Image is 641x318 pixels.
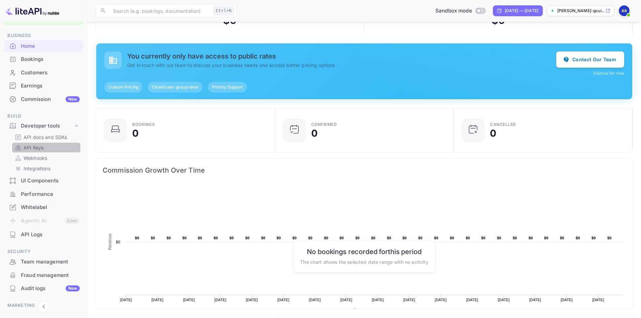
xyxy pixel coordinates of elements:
a: Integrations [15,165,78,172]
div: Bookings [21,56,80,63]
div: Earnings [21,82,80,90]
div: Team management [21,258,80,266]
div: API Keys [12,143,80,152]
text: $0 [167,236,171,240]
div: Audit logs [21,285,80,292]
a: Performance [4,188,83,200]
h5: You currently only have access to public rates [127,52,556,60]
text: $0 [198,236,202,240]
img: Abdullah al Sayad [619,5,630,16]
text: [DATE] [592,298,604,302]
text: $0 [308,236,313,240]
text: [DATE] [372,298,384,302]
a: Bookings [4,53,83,65]
div: Developer tools [21,122,73,130]
text: $0 [135,236,139,240]
span: Sandbox mode [435,7,472,15]
div: Commission [21,96,80,103]
div: UI Components [21,177,80,185]
text: [DATE] [403,298,415,302]
span: Custom Pricing [104,84,142,90]
div: [DATE] — [DATE] [505,8,538,14]
text: [DATE] [340,298,352,302]
text: [DATE] [214,298,226,302]
div: Switch to Production mode [433,7,488,15]
a: Audit logsNew [4,282,83,294]
text: $0 [544,236,548,240]
div: Fraud management [21,272,80,279]
div: 0 [132,129,139,138]
text: [DATE] [561,298,573,302]
span: Marketing [4,302,83,309]
text: $0 [481,236,486,240]
div: Fraud management [4,269,83,282]
span: Build [4,112,83,120]
div: Performance [21,190,80,198]
p: The chart shows the selected date range with no activity [300,258,428,266]
text: $0 [151,236,155,240]
button: Dismiss for now [593,70,624,76]
div: Whitelabel [21,204,80,211]
div: API docs and SDKs [12,132,80,142]
span: Business [4,32,83,39]
text: [DATE] [466,298,478,302]
a: API Keys [15,144,78,151]
a: Home [4,40,83,52]
span: Closed user group rates [148,84,202,90]
a: Fraud management [4,269,83,281]
text: $0 [371,236,376,240]
a: Whitelabel [4,201,83,213]
input: Search (e.g. bookings, documentation) [109,4,211,17]
div: Home [4,40,83,53]
div: 0 [311,129,318,138]
text: $0 [261,236,265,240]
text: $0 [576,236,580,240]
div: API Logs [4,228,83,241]
text: $0 [434,236,438,240]
div: Webhooks [12,153,80,163]
text: Revenue [359,309,376,313]
a: Webhooks [15,154,78,162]
p: Integrations [24,165,50,172]
button: Collapse navigation [38,301,50,313]
div: 0 [490,129,496,138]
text: $0 [466,236,470,240]
text: $0 [245,236,250,240]
text: $0 [402,236,407,240]
text: $0 [355,236,360,240]
a: Team management [4,255,83,268]
div: Developer tools [4,120,83,132]
text: $0 [214,236,218,240]
text: $0 [560,236,564,240]
h6: No bookings recorded for this period [300,248,428,256]
p: Webhooks [24,154,47,162]
img: LiteAPI logo [5,5,59,16]
text: $0 [497,236,501,240]
p: API docs and SDKs [24,134,67,141]
text: $0 [292,236,297,240]
text: [DATE] [277,298,289,302]
text: [DATE] [309,298,321,302]
p: API Keys [24,144,43,151]
a: API docs and SDKs [15,134,78,141]
text: $0 [229,236,234,240]
div: Confirmed [311,122,337,127]
div: API Logs [21,231,80,239]
p: [PERSON_NAME]-gcui... [557,8,604,14]
div: New [66,96,80,102]
a: Customers [4,66,83,79]
a: Earnings [4,79,83,92]
div: Whitelabel [4,201,83,214]
text: [DATE] [183,298,195,302]
text: [DATE] [498,298,510,302]
div: Home [21,42,80,50]
button: Contact Our Team [556,51,624,68]
div: Performance [4,188,83,201]
span: Commission Growth Over Time [103,165,626,176]
text: $0 [607,236,612,240]
text: Revenue [108,234,112,250]
a: API Logs [4,228,83,241]
text: $0 [116,240,120,244]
